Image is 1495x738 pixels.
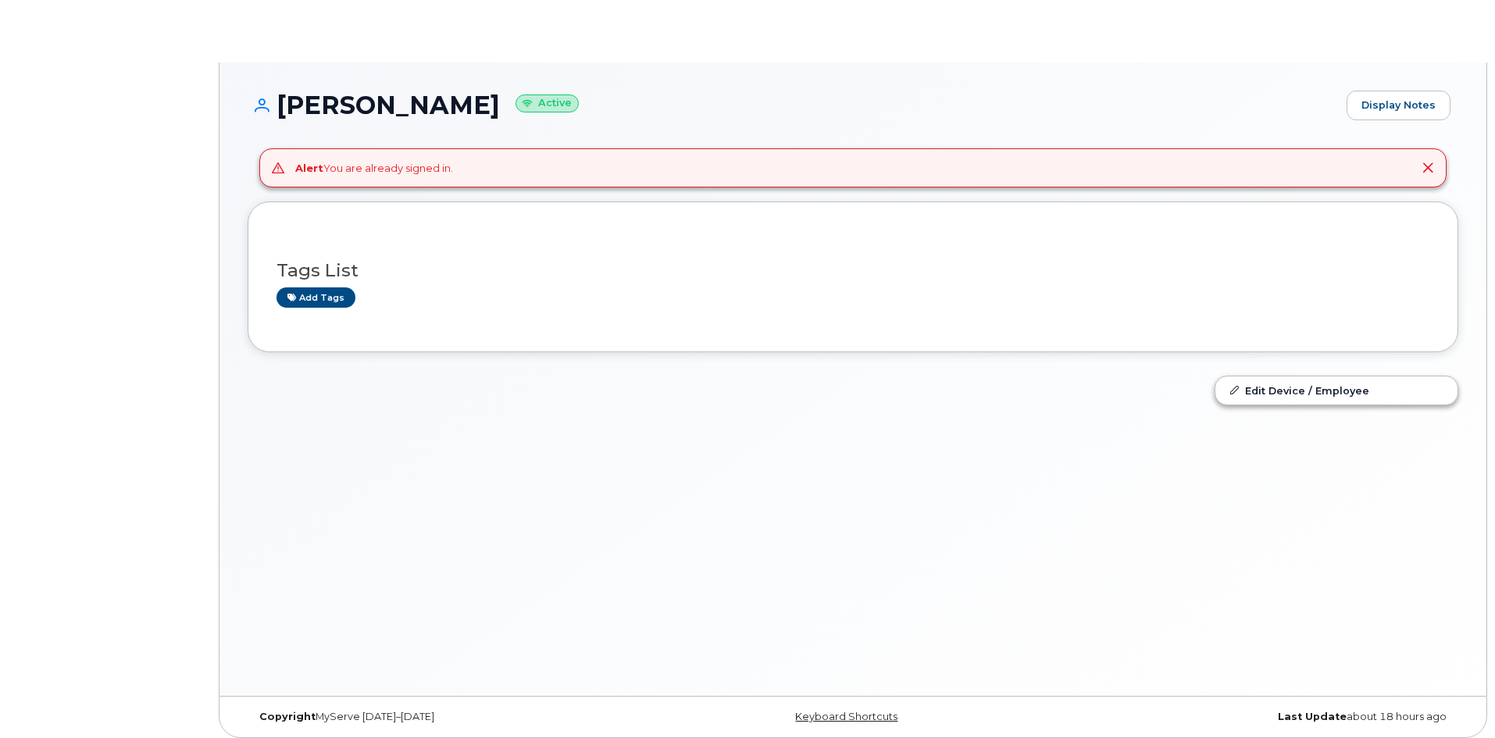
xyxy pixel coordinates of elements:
strong: Alert [295,162,323,174]
a: Add tags [277,287,355,307]
h1: [PERSON_NAME] [248,91,1339,119]
a: Keyboard Shortcuts [795,711,897,722]
div: MyServe [DATE]–[DATE] [248,711,651,723]
strong: Copyright [259,711,316,722]
small: Active [516,94,579,112]
a: Display Notes [1347,91,1450,120]
a: Edit Device / Employee [1215,376,1458,405]
div: about 18 hours ago [1054,711,1458,723]
h3: Tags List [277,261,1429,280]
div: You are already signed in. [295,161,453,176]
strong: Last Update [1278,711,1347,722]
